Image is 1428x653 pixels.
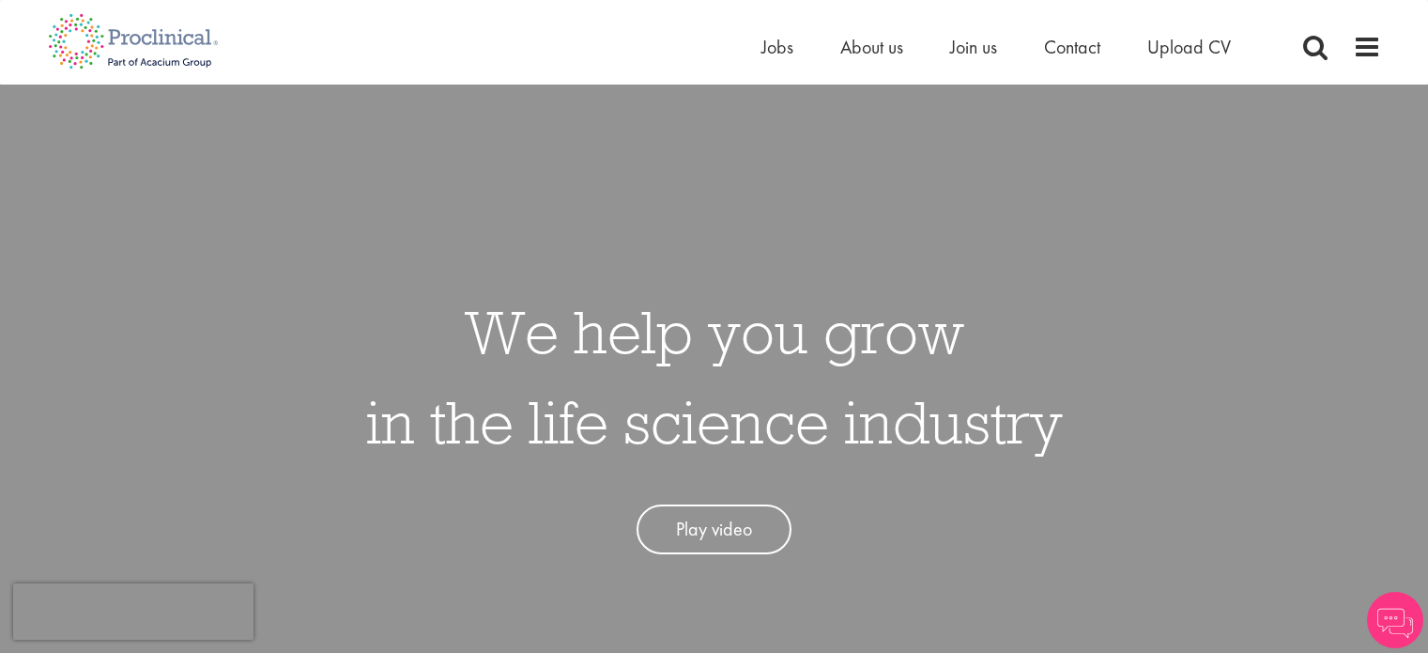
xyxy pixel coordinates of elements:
[950,35,997,59] a: Join us
[840,35,903,59] a: About us
[637,505,791,554] a: Play video
[1367,592,1423,648] img: Chatbot
[366,287,1063,467] h1: We help you grow in the life science industry
[761,35,793,59] a: Jobs
[1044,35,1100,59] a: Contact
[1147,35,1231,59] a: Upload CV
